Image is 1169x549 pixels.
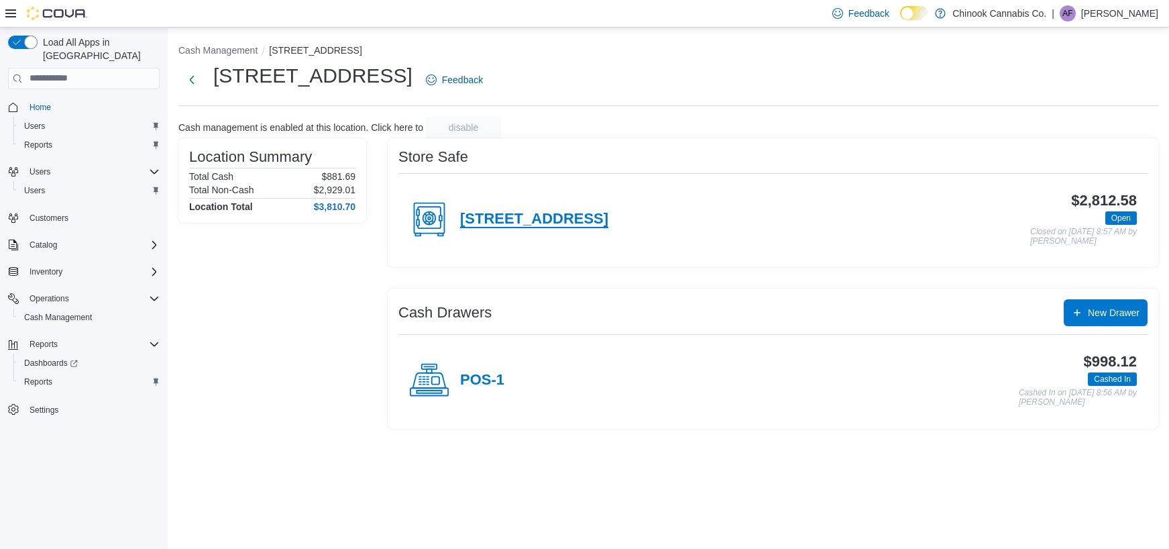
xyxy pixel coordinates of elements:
button: Reports [13,136,165,154]
h3: Store Safe [398,149,468,165]
a: Settings [24,402,64,418]
span: Load All Apps in [GEOGRAPHIC_DATA] [38,36,160,62]
span: Home [24,99,160,115]
button: Users [3,162,165,181]
button: disable [426,117,501,138]
span: New Drawer [1088,306,1139,319]
nav: Complex example [8,92,160,454]
button: Catalog [3,236,165,254]
h6: Total Non-Cash [189,185,254,195]
span: Dark Mode [900,20,901,21]
span: Cash Management [19,309,160,326]
span: Cash Management [24,312,92,323]
h3: $998.12 [1084,354,1137,370]
span: Settings [30,405,58,415]
span: Reports [19,137,160,153]
button: Reports [24,336,63,352]
a: Reports [19,374,58,390]
span: Open [1105,211,1137,225]
a: Dashboards [13,354,165,372]
span: Reports [24,336,160,352]
nav: An example of EuiBreadcrumbs [178,44,1158,60]
span: Catalog [30,240,57,250]
p: Cashed In on [DATE] 8:56 AM by [PERSON_NAME] [1019,389,1137,407]
span: AF [1062,5,1072,21]
span: Inventory [30,266,62,277]
h3: Location Summary [189,149,312,165]
button: Reports [13,372,165,391]
a: Dashboards [19,355,83,371]
p: [PERSON_NAME] [1081,5,1158,21]
span: Settings [24,401,160,417]
span: Feedback [848,7,889,20]
button: Inventory [24,264,68,280]
span: Dashboards [24,358,78,368]
button: New Drawer [1064,299,1148,326]
div: Ariel Freeman [1060,5,1076,21]
span: Customers [24,209,160,226]
a: Users [19,183,50,199]
span: Users [19,183,160,199]
span: Reports [24,377,52,387]
span: Catalog [24,237,160,253]
p: Closed on [DATE] 8:57 AM by [PERSON_NAME] [1030,228,1137,246]
span: Users [30,166,50,177]
h6: Total Cash [189,171,233,182]
span: Users [24,121,45,132]
span: Inventory [24,264,160,280]
button: Cash Management [13,308,165,327]
button: Customers [3,208,165,228]
button: [STREET_ADDRESS] [269,45,361,56]
button: Reports [3,335,165,354]
button: Catalog [24,237,62,253]
span: Customers [30,213,68,223]
span: Feedback [442,73,483,87]
a: Customers [24,210,74,226]
span: Users [24,164,160,180]
a: Reports [19,137,58,153]
span: Operations [30,293,69,304]
span: Operations [24,291,160,307]
button: Cash Management [178,45,258,56]
button: Inventory [3,262,165,281]
span: Cashed In [1094,373,1131,385]
button: Home [3,97,165,117]
span: Cashed In [1088,372,1137,386]
input: Dark Mode [900,6,928,20]
button: Users [24,164,56,180]
h4: POS-1 [460,372,504,389]
button: Users [13,117,165,136]
button: Users [13,181,165,200]
span: disable [449,121,478,134]
p: $2,929.01 [314,185,355,195]
h4: [STREET_ADDRESS] [460,211,608,228]
h4: $3,810.70 [314,201,355,212]
button: Operations [24,291,74,307]
img: Cova [27,7,87,20]
p: | [1052,5,1054,21]
a: Users [19,118,50,134]
span: Home [30,102,51,113]
span: Open [1111,212,1131,224]
h3: Cash Drawers [398,305,492,321]
h1: [STREET_ADDRESS] [213,62,412,89]
h4: Location Total [189,201,253,212]
span: Dashboards [19,355,160,371]
p: $881.69 [321,171,355,182]
h3: $2,812.58 [1071,193,1137,209]
a: Home [24,99,56,115]
button: Operations [3,289,165,308]
span: Users [24,185,45,196]
span: Reports [30,339,58,350]
button: Settings [3,399,165,419]
span: Users [19,118,160,134]
span: Reports [19,374,160,390]
p: Chinook Cannabis Co. [952,5,1046,21]
a: Cash Management [19,309,97,326]
a: Feedback [421,66,488,93]
p: Cash management is enabled at this location. Click here to [178,122,423,133]
button: Next [178,66,205,93]
span: Reports [24,140,52,150]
